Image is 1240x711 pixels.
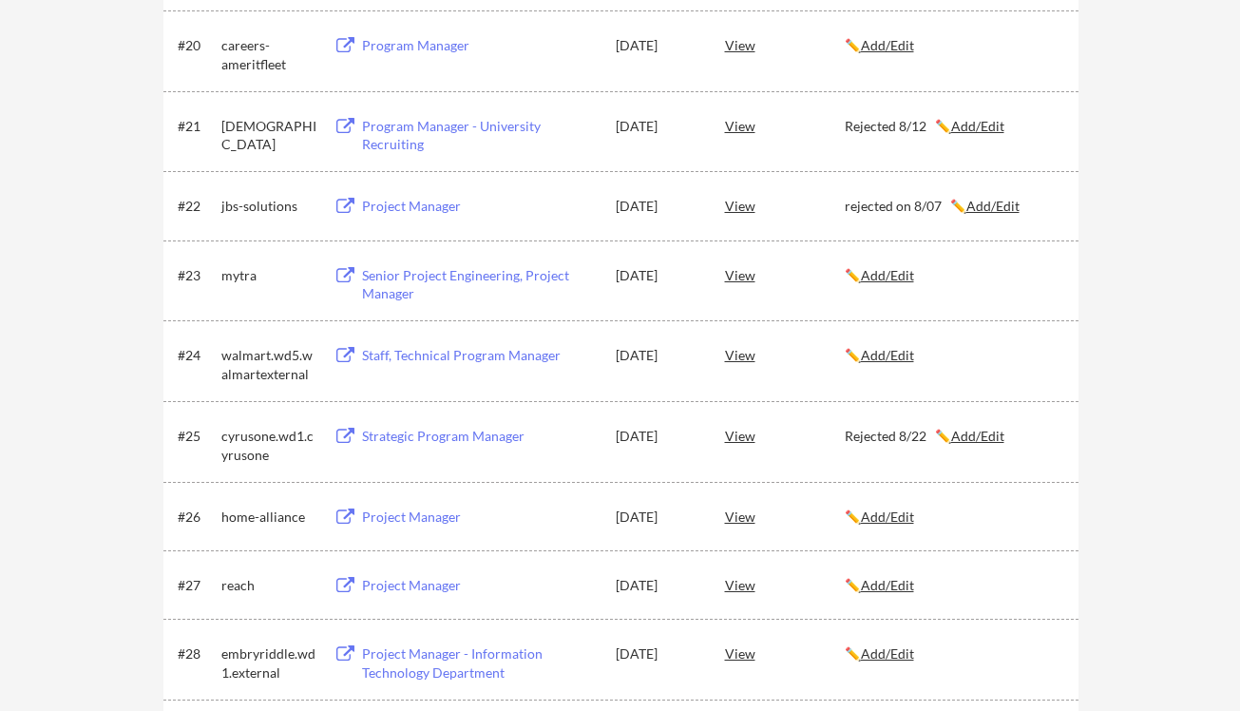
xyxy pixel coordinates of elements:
u: Add/Edit [861,509,914,525]
div: View [725,28,845,62]
div: reach [221,576,316,595]
div: [DATE] [616,644,699,663]
u: Add/Edit [861,267,914,283]
div: #22 [178,197,215,216]
div: #27 [178,576,215,595]
div: Rejected 8/22 ✏️ [845,427,1061,446]
div: ✏️ [845,508,1061,527]
div: Strategic Program Manager [362,427,598,446]
u: Add/Edit [951,118,1004,134]
div: ✏️ [845,36,1061,55]
div: View [725,418,845,452]
div: View [725,499,845,533]
div: Project Manager [362,576,598,595]
div: ✏️ [845,576,1061,595]
div: mytra [221,266,316,285]
u: Add/Edit [861,577,914,593]
div: Rejected 8/12 ✏️ [845,117,1061,136]
div: #21 [178,117,215,136]
div: #25 [178,427,215,446]
div: [DATE] [616,576,699,595]
div: ✏️ [845,346,1061,365]
div: Project Manager [362,197,598,216]
div: View [725,337,845,372]
div: Project Manager - Information Technology Department [362,644,598,682]
u: Add/Edit [861,347,914,363]
div: #23 [178,266,215,285]
div: Program Manager [362,36,598,55]
div: [DATE] [616,427,699,446]
div: [DATE] [616,36,699,55]
div: Project Manager [362,508,598,527]
div: Staff, Technical Program Manager [362,346,598,365]
u: Add/Edit [966,198,1020,214]
div: [DATE] [616,117,699,136]
div: Senior Project Engineering, Project Manager [362,266,598,303]
div: #20 [178,36,215,55]
div: View [725,188,845,222]
div: #28 [178,644,215,663]
div: View [725,636,845,670]
div: embryriddle.wd1.external [221,644,316,682]
div: #26 [178,508,215,527]
div: [DATE] [616,266,699,285]
div: View [725,567,845,602]
div: View [725,258,845,292]
u: Add/Edit [951,428,1004,444]
u: Add/Edit [861,37,914,53]
div: [DATE] [616,346,699,365]
div: rejected on 8/07 ✏️ [845,197,1061,216]
div: [DATE] [616,508,699,527]
u: Add/Edit [861,645,914,662]
div: walmart.wd5.walmartexternal [221,346,316,383]
div: View [725,108,845,143]
div: ✏️ [845,644,1061,663]
div: cyrusone.wd1.cyrusone [221,427,316,464]
div: careers-ameritfleet [221,36,316,73]
div: [DATE] [616,197,699,216]
div: [DEMOGRAPHIC_DATA] [221,117,316,154]
div: ✏️ [845,266,1061,285]
div: home-alliance [221,508,316,527]
div: Program Manager - University Recruiting [362,117,598,154]
div: #24 [178,346,215,365]
div: jbs-solutions [221,197,316,216]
